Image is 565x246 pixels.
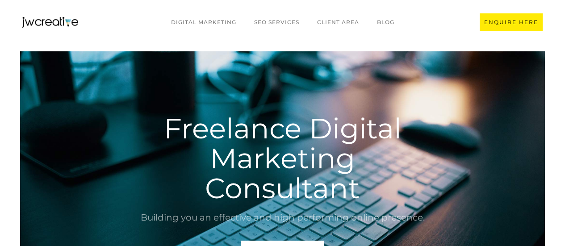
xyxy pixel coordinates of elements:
a: ENQUIRE HERE [480,13,543,31]
a: BLOG [368,14,403,31]
a: Digital marketing [162,14,245,31]
div: ENQUIRE HERE [484,18,538,27]
a: home [22,17,78,28]
h1: Freelance Digital Marketing Consultant [136,113,430,203]
a: SEO Services [245,14,308,31]
div: Building you an effective and high performing online presence. [136,210,430,225]
a: CLIENT AREA [308,14,368,31]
